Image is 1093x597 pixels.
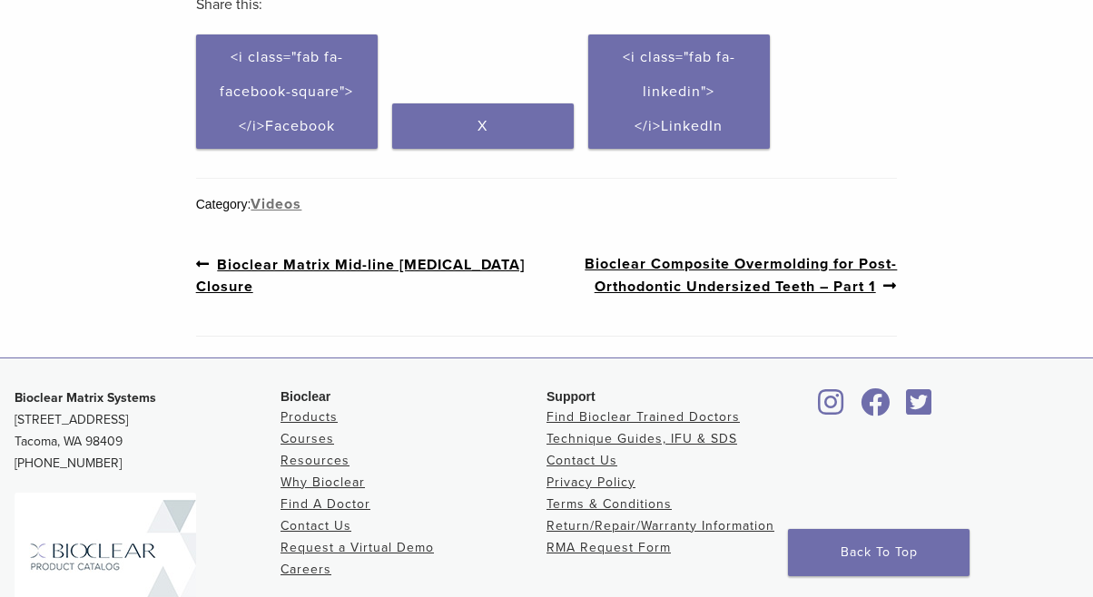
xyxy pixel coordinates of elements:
[392,103,574,149] a: X
[546,540,671,555] a: RMA Request Form
[546,431,737,446] a: Technique Guides, IFU & SDS
[196,34,378,149] a: <i class="fab fa-facebook-square"></i>Facebook
[196,193,898,215] div: Category:
[546,496,672,512] a: Terms & Conditions
[546,409,740,425] a: Find Bioclear Trained Doctors
[281,540,434,555] a: Request a Virtual Demo
[478,117,487,135] span: X
[788,529,970,576] a: Back To Top
[196,253,546,298] a: Bioclear Matrix Mid-line [MEDICAL_DATA] Closure
[588,34,770,149] a: <i class="fab fa-linkedin"></i>LinkedIn
[15,387,281,475] p: [STREET_ADDRESS] Tacoma, WA 98409 [PHONE_NUMBER]
[220,48,353,135] span: <i class="fab fa-facebook-square"></i>Facebook
[281,518,351,533] a: Contact Us
[900,399,938,417] a: Bioclear
[251,195,301,213] a: Videos
[281,496,370,512] a: Find A Doctor
[812,399,851,417] a: Bioclear
[281,562,331,577] a: Careers
[196,215,898,336] nav: Post Navigation
[546,518,774,533] a: Return/Repair/Warranty Information
[281,475,365,490] a: Why Bioclear
[281,409,338,425] a: Products
[546,475,635,490] a: Privacy Policy
[281,389,330,404] span: Bioclear
[15,390,156,406] strong: Bioclear Matrix Systems
[546,389,596,404] span: Support
[623,48,735,135] span: <i class="fab fa-linkedin"></i>LinkedIn
[546,453,617,468] a: Contact Us
[546,253,897,298] a: Bioclear Composite Overmolding for Post-Orthodontic Undersized Teeth – Part 1
[281,431,334,446] a: Courses
[281,453,350,468] a: Resources
[854,399,896,417] a: Bioclear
